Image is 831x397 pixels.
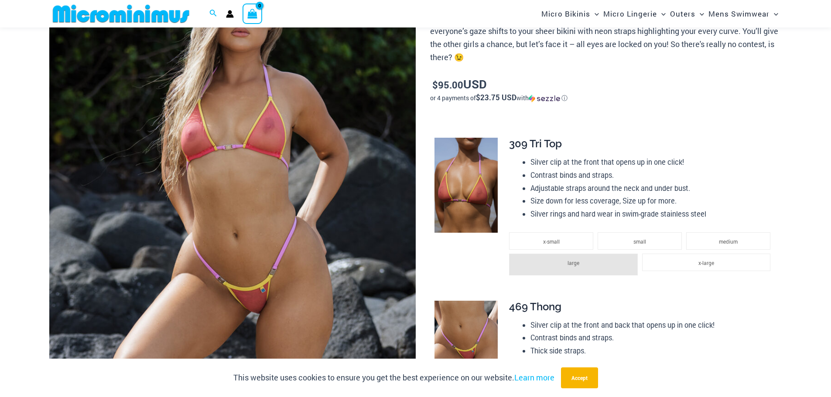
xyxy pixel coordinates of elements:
span: medium [719,238,738,245]
bdi: 95.00 [432,78,463,91]
div: or 4 payments of with [430,94,782,102]
a: Micro BikinisMenu ToggleMenu Toggle [539,3,601,25]
a: Account icon link [226,10,234,18]
a: Learn more [514,372,554,383]
a: Micro LingerieMenu ToggleMenu Toggle [601,3,668,25]
span: small [633,238,646,245]
div: or 4 payments of$23.75 USDwithSezzle Click to learn more about Sezzle [430,94,782,102]
li: Contrast binds and straps. [530,169,775,182]
span: 469 Thong [509,300,561,313]
li: Silver clip at the front and back that opens up in one click! [530,319,775,332]
li: medium [686,232,770,250]
li: Adjustable straps around the neck and under bust. [530,182,775,195]
span: 309 Tri Top [509,137,562,150]
li: Silver rings and hard wear in swim-grade stainless steel. [530,357,775,370]
a: Search icon link [209,8,217,20]
p: This website uses cookies to ensure you get the best experience on our website. [233,371,554,384]
a: Mens SwimwearMenu ToggleMenu Toggle [706,3,780,25]
span: $ [432,78,438,91]
span: Menu Toggle [695,3,704,25]
li: Silver rings and hard wear in swim-grade stainless steel [530,207,775,221]
li: Silver clip at the front that opens up in one click! [530,156,775,169]
p: USD [430,78,782,92]
span: $23.75 USD [476,92,516,102]
span: Outers [670,3,695,25]
li: Size down for less coverage, Size up for more. [530,194,775,207]
li: small [598,232,682,250]
img: Maya Sunkist Coral 469 Bottom [434,301,498,396]
img: Sezzle [529,95,560,102]
span: Menu Toggle [590,3,599,25]
li: x-large [642,254,770,271]
span: x-small [543,238,560,245]
span: Micro Lingerie [603,3,657,25]
nav: Site Navigation [538,1,782,26]
span: Menu Toggle [657,3,666,25]
li: Thick side straps. [530,344,775,357]
span: large [568,259,579,266]
span: Menu Toggle [769,3,778,25]
img: MM SHOP LOGO FLAT [49,4,193,24]
li: Contrast binds and straps. [530,331,775,344]
a: View Shopping Cart, empty [243,3,263,24]
span: x-large [698,259,714,266]
img: Maya Sunkist Coral 309 Top [434,138,498,233]
li: large [509,254,637,275]
a: OutersMenu ToggleMenu Toggle [668,3,706,25]
li: x-small [509,232,593,250]
span: Mens Swimwear [708,3,769,25]
button: Accept [561,367,598,388]
span: Micro Bikinis [541,3,590,25]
